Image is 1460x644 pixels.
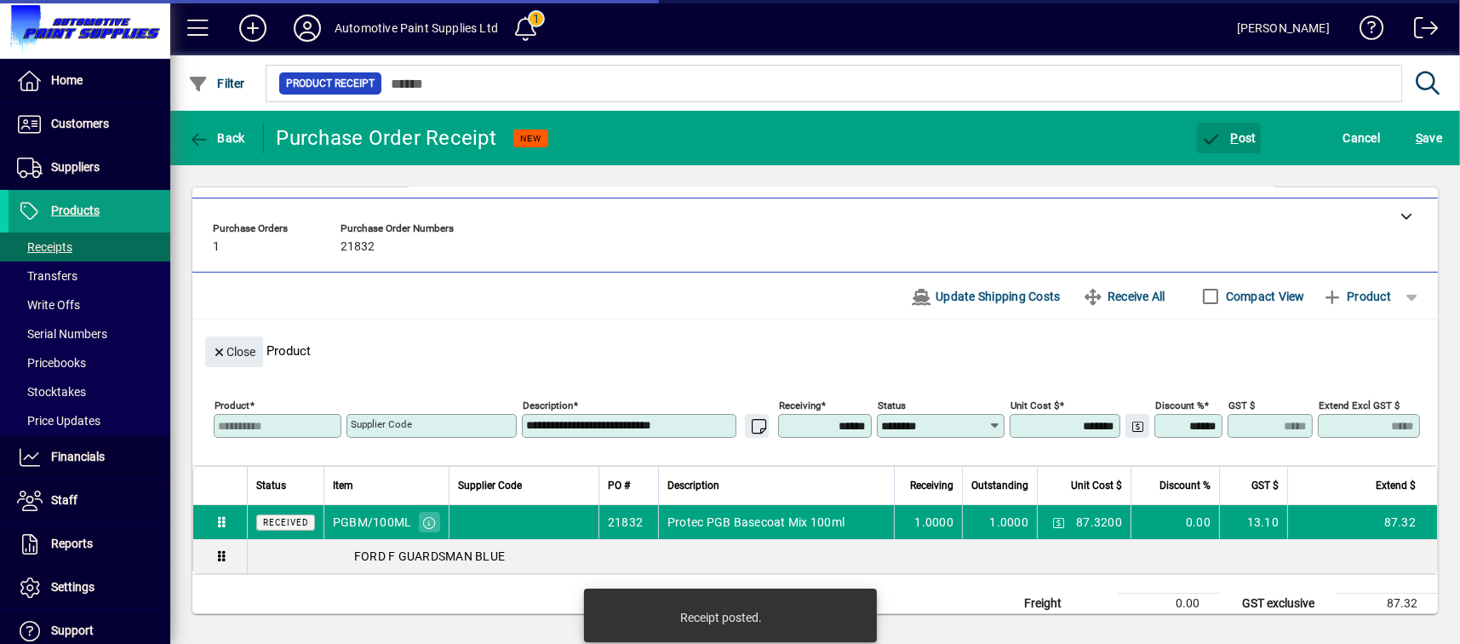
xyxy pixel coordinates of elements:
div: Purchase Order Receipt [277,124,497,152]
td: Protec PGB Basecoat Mix 100ml [658,505,894,539]
a: Price Updates [9,406,170,435]
span: P [1231,131,1239,145]
span: PO # [608,476,630,495]
a: Suppliers [9,147,170,189]
span: ost [1201,131,1257,145]
td: 0.00 [1131,505,1219,539]
a: Financials [9,436,170,479]
button: Back [184,123,249,153]
span: Price Updates [17,414,100,428]
a: Customers [9,103,170,146]
a: Transfers [9,262,170,290]
a: Pricebooks [9,348,170,377]
span: Update Shipping Costs [911,283,1061,310]
span: Close [212,338,256,366]
a: Reports [9,523,170,566]
button: Change Price Levels [1125,414,1149,438]
a: Logout [1401,3,1439,59]
span: Filter [188,77,245,90]
span: Support [51,624,94,637]
span: Staff [51,493,77,507]
span: Status [256,476,286,495]
span: Receiving [910,476,953,495]
button: Close [205,336,263,367]
mat-label: Extend excl GST $ [1319,400,1400,411]
div: Receipt posted. [681,609,763,626]
span: Reports [51,537,93,550]
td: 87.32 [1287,505,1437,539]
mat-label: Supplier Code [351,418,412,430]
div: Product [192,319,1438,371]
span: Description [667,476,719,495]
td: Freight [1016,594,1118,614]
div: Automotive Paint Supplies Ltd [335,14,498,42]
span: 21832 [341,240,375,254]
td: 1.0000 [962,505,1037,539]
span: Discount % [1159,476,1211,495]
mat-label: Status [878,400,906,411]
span: Product Receipt [286,75,375,92]
td: 21832 [598,505,658,539]
span: Received [263,518,308,527]
span: Receipts [17,240,72,254]
span: Receive All [1083,283,1165,310]
span: Cancel [1343,124,1381,152]
a: Receipts [9,233,170,262]
a: Serial Numbers [9,319,170,348]
label: Compact View [1222,288,1305,305]
div: PGBM/100ML [333,514,412,531]
span: 1 [213,240,220,254]
a: Staff [9,480,170,522]
button: Post [1197,123,1261,153]
button: Add [226,13,280,43]
span: 1.0000 [915,514,954,531]
span: Back [188,131,245,145]
a: Settings [9,566,170,609]
span: Pricebooks [17,356,86,370]
mat-label: Unit Cost $ [1011,400,1059,411]
div: [PERSON_NAME] [1237,14,1330,42]
span: Settings [51,580,94,594]
a: Write Offs [9,290,170,319]
span: Suppliers [51,160,100,174]
a: Stocktakes [9,377,170,406]
span: Stocktakes [17,385,86,399]
td: GST exclusive [1234,594,1336,614]
td: 87.32 [1336,594,1438,614]
span: Products [51,204,100,217]
span: Unit Cost $ [1071,476,1122,495]
button: Profile [280,13,335,43]
button: Change Price Levels [1046,510,1070,534]
span: Supplier Code [458,476,522,495]
button: Update Shipping Costs [904,281,1068,312]
app-page-header-button: Back [170,123,264,153]
mat-label: Description [523,400,573,411]
div: FORD F GUARDSMAN BLUE [248,548,1437,565]
span: Outstanding [971,476,1028,495]
app-page-header-button: Close [201,343,267,359]
span: Home [51,73,83,87]
span: NEW [520,133,541,144]
mat-label: Receiving [779,400,821,411]
mat-label: Product [215,400,249,411]
span: Write Offs [17,298,80,312]
span: GST $ [1251,476,1279,495]
span: Transfers [17,269,77,283]
span: Item [333,476,353,495]
button: Save [1411,123,1446,153]
mat-label: GST $ [1228,400,1255,411]
mat-label: Discount % [1155,400,1204,411]
button: Filter [184,68,249,99]
span: S [1416,131,1423,145]
span: 87.3200 [1076,514,1122,531]
span: Serial Numbers [17,327,107,341]
td: 13.10 [1219,505,1287,539]
button: Product [1314,281,1400,312]
span: Extend $ [1376,476,1416,495]
span: Customers [51,117,109,130]
span: Financials [51,450,105,463]
button: Cancel [1339,123,1385,153]
td: 0.00 [1118,594,1220,614]
a: Home [9,60,170,102]
span: Product [1322,283,1391,310]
